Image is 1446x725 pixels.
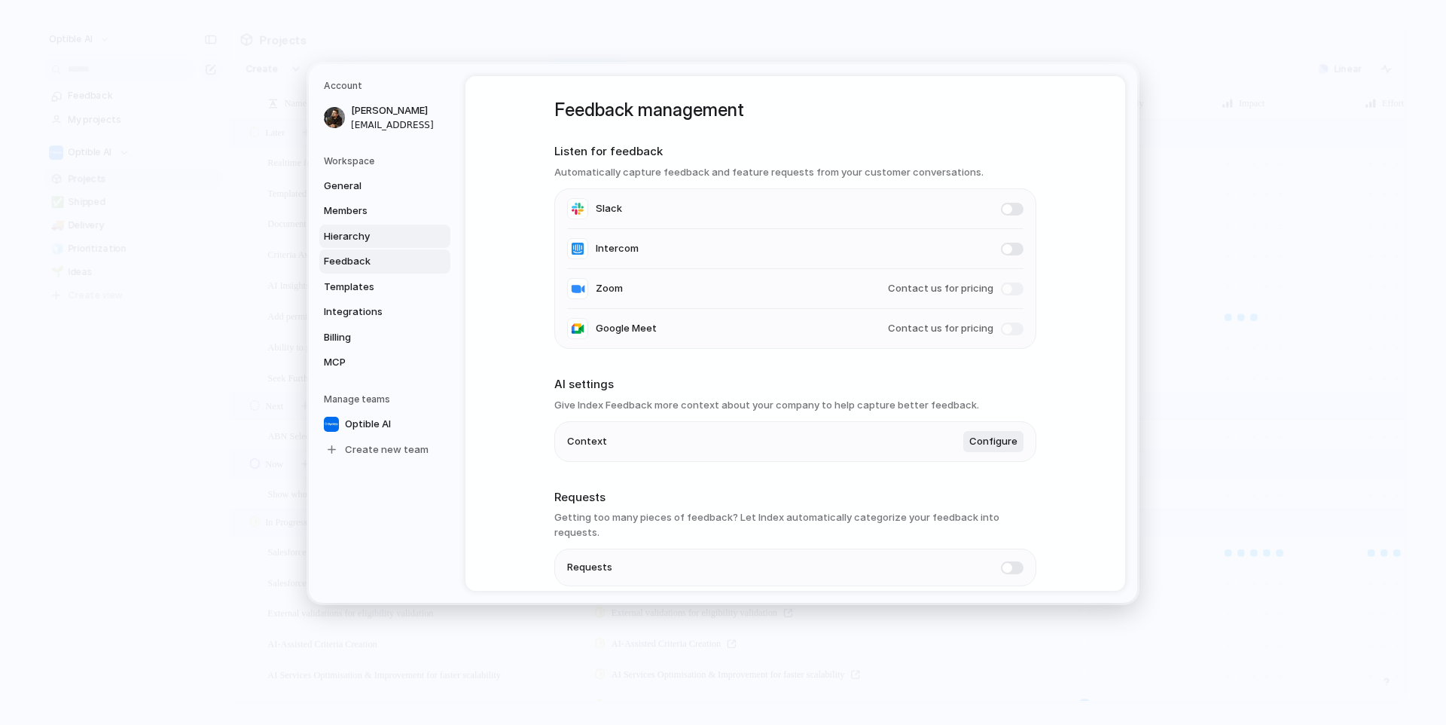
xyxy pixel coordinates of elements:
a: Feedback [319,249,450,274]
span: Hierarchy [324,229,420,244]
h2: Requests [554,489,1036,506]
span: Contact us for pricing [888,321,993,336]
span: Intercom [596,241,639,256]
span: [EMAIL_ADDRESS] [351,118,447,132]
span: General [324,179,420,194]
span: Requests [567,560,612,575]
a: Optible AI [319,412,450,436]
h5: Account [324,79,450,93]
h1: Feedback management [554,96,1036,124]
a: MCP [319,350,450,375]
span: Create new team [345,442,429,457]
span: MCP [324,355,420,370]
span: Contact us for pricing [888,281,993,296]
span: Context [567,434,607,449]
h5: Workspace [324,154,450,168]
a: Templates [319,275,450,299]
span: Slack [596,201,622,216]
a: Create new team [319,438,450,462]
button: Configure [963,431,1023,452]
h2: AI settings [554,376,1036,393]
a: Hierarchy [319,225,450,249]
span: Integrations [324,304,420,320]
h3: Automatically capture feedback and feature requests from your customer conversations. [554,165,1036,180]
span: Optible AI [345,417,391,432]
span: Templates [324,280,420,295]
span: Members [324,203,420,219]
a: [PERSON_NAME][EMAIL_ADDRESS] [319,99,450,136]
a: Billing [319,326,450,350]
a: Integrations [319,300,450,324]
span: Zoom [596,281,623,296]
span: Billing [324,330,420,345]
h3: Getting too many pieces of feedback? Let Index automatically categorize your feedback into requests. [554,510,1036,540]
a: General [319,174,450,198]
a: Members [319,199,450,223]
h2: Listen for feedback [554,143,1036,161]
span: [PERSON_NAME] [351,103,447,118]
span: Google Meet [596,321,657,336]
h3: Give Index Feedback more context about your company to help capture better feedback. [554,398,1036,413]
span: Configure [969,434,1017,449]
h5: Manage teams [324,393,450,406]
span: Feedback [324,254,420,269]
